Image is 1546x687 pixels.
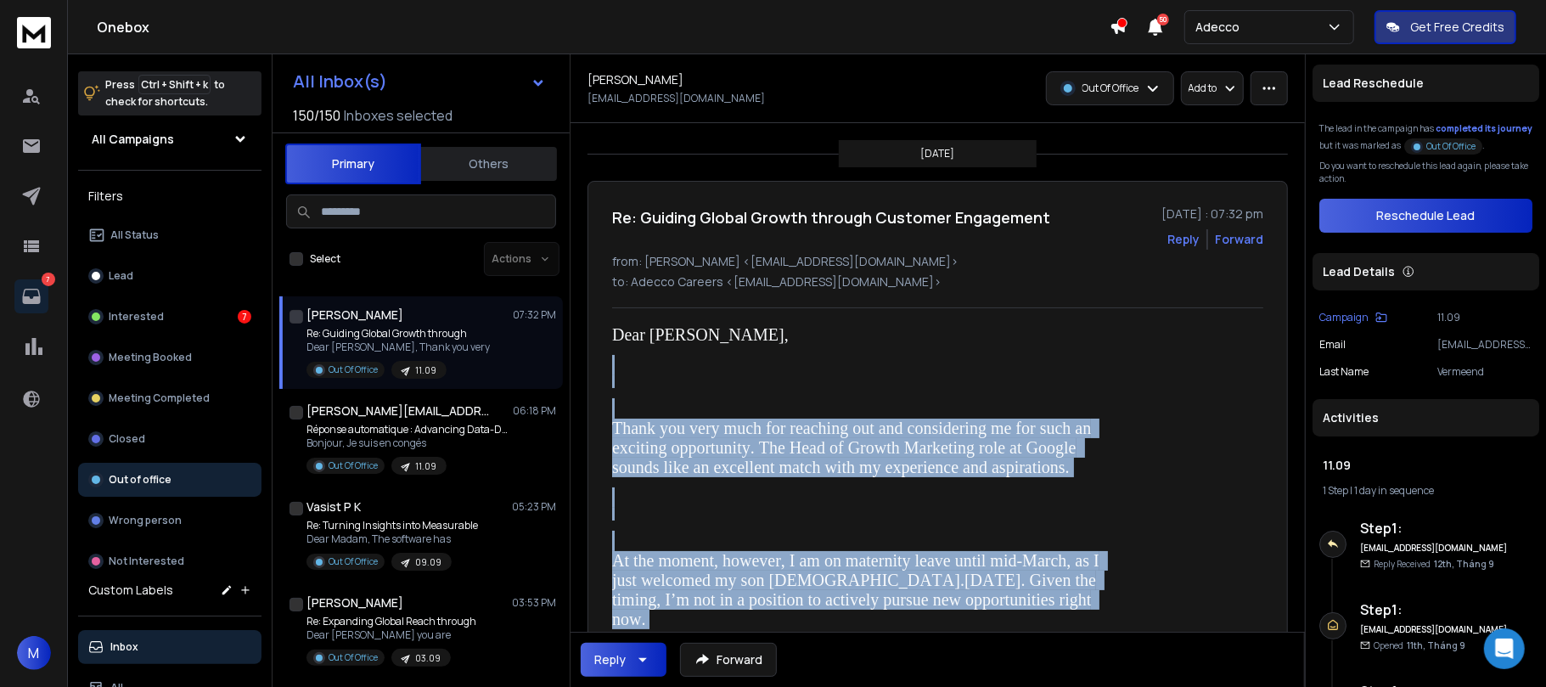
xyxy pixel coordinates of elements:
[612,419,1095,476] span: Thank you very much for reaching out and considering me for such an exciting opportunity. The Hea...
[415,364,436,377] p: 11.09
[306,594,403,611] h1: [PERSON_NAME]
[581,643,666,677] button: Reply
[329,651,378,664] p: Out Of Office
[329,555,378,568] p: Out Of Office
[920,147,954,160] p: [DATE]
[1319,199,1532,233] button: Reschedule Lead
[306,307,403,324] h1: [PERSON_NAME]
[680,643,777,677] button: Forward
[1161,206,1263,222] p: [DATE] : 07:32 pm
[306,327,490,341] p: Re: Guiding Global Growth through
[612,325,789,344] span: Dear [PERSON_NAME],
[78,184,261,208] h3: Filters
[88,582,173,599] h3: Custom Labels
[587,71,683,88] h1: [PERSON_NAME]
[1319,365,1369,379] p: Last Name
[1434,558,1494,570] span: 12th, Tháng 9
[78,341,261,374] button: Meeting Booked
[306,628,476,642] p: Dear [PERSON_NAME] you are
[92,131,174,148] h1: All Campaigns
[306,436,510,450] p: Bonjour, Je suis en congés
[109,351,192,364] p: Meeting Booked
[329,363,378,376] p: Out Of Office
[513,308,556,322] p: 07:32 PM
[279,65,559,99] button: All Inbox(s)
[1195,19,1246,36] p: Adecco
[415,652,441,665] p: 03.09
[1360,518,1509,538] h6: Step 1 :
[1360,542,1509,555] h6: [EMAIL_ADDRESS][DOMAIN_NAME]
[1319,338,1346,352] p: Email
[1319,311,1369,324] p: Campaign
[1374,639,1465,652] p: Opened
[1167,231,1200,248] button: Reply
[587,92,765,105] p: [EMAIL_ADDRESS][DOMAIN_NAME]
[306,423,510,436] p: Réponse automatique : Advancing Data-Driven Strategies
[105,76,225,110] p: Press to check for shortcuts.
[1215,231,1263,248] div: Forward
[421,145,557,183] button: Others
[293,105,340,126] span: 150 / 150
[306,403,493,420] h1: [PERSON_NAME][EMAIL_ADDRESS][DOMAIN_NAME]
[512,500,556,514] p: 05:23 PM
[17,636,51,670] button: M
[109,473,171,487] p: Out of office
[285,144,421,184] button: Primary
[78,544,261,578] button: Not Interested
[109,514,182,527] p: Wrong person
[109,432,145,446] p: Closed
[78,122,261,156] button: All Campaigns
[110,640,138,654] p: Inbox
[110,228,159,242] p: All Status
[306,532,478,546] p: Dear Madam, The software has
[97,17,1110,37] h1: Onebox
[306,498,361,515] h1: Vasist P K
[78,300,261,334] button: Interested7
[1437,365,1532,379] p: Vermeend
[306,519,478,532] p: Re: Turning Insights into Measurable
[329,459,378,472] p: Out Of Office
[612,206,1050,229] h1: Re: Guiding Global Growth through Customer Engagement
[1426,140,1476,153] p: Out Of Office
[1410,19,1504,36] p: Get Free Credits
[42,273,55,286] p: 7
[1436,122,1532,134] span: completed its journey
[1319,311,1387,324] button: Campaign
[1323,75,1424,92] p: Lead Reschedule
[1323,457,1529,474] h1: 11.09
[78,259,261,293] button: Lead
[238,310,251,324] div: 7
[1407,639,1465,651] span: 11th, Tháng 9
[1323,483,1348,498] span: 1 Step
[1437,311,1532,324] p: 11.09
[1375,10,1516,44] button: Get Free Credits
[612,551,1104,628] span: At the moment, however, I am on maternity leave until mid-March, as I just welcomed my son [DEMOG...
[78,218,261,252] button: All Status
[1484,628,1525,669] div: Open Intercom Messenger
[293,73,387,90] h1: All Inbox(s)
[1157,14,1169,25] span: 50
[1360,623,1509,636] h6: [EMAIL_ADDRESS][DOMAIN_NAME]
[109,269,133,283] p: Lead
[109,391,210,405] p: Meeting Completed
[1374,558,1494,571] p: Reply Received
[310,252,340,266] label: Select
[415,460,436,473] p: 11.09
[1189,82,1217,95] p: Add to
[78,381,261,415] button: Meeting Completed
[344,105,453,126] h3: Inboxes selected
[78,630,261,664] button: Inbox
[1082,82,1139,95] p: Out Of Office
[1354,483,1434,498] span: 1 day in sequence
[513,404,556,418] p: 06:18 PM
[78,422,261,456] button: Closed
[612,253,1263,270] p: from: [PERSON_NAME] <[EMAIL_ADDRESS][DOMAIN_NAME]>
[415,556,441,569] p: 09.09
[306,615,476,628] p: Re: Expanding Global Reach through
[1323,263,1395,280] p: Lead Details
[1437,338,1532,352] p: [EMAIL_ADDRESS][DOMAIN_NAME]
[512,596,556,610] p: 03:53 PM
